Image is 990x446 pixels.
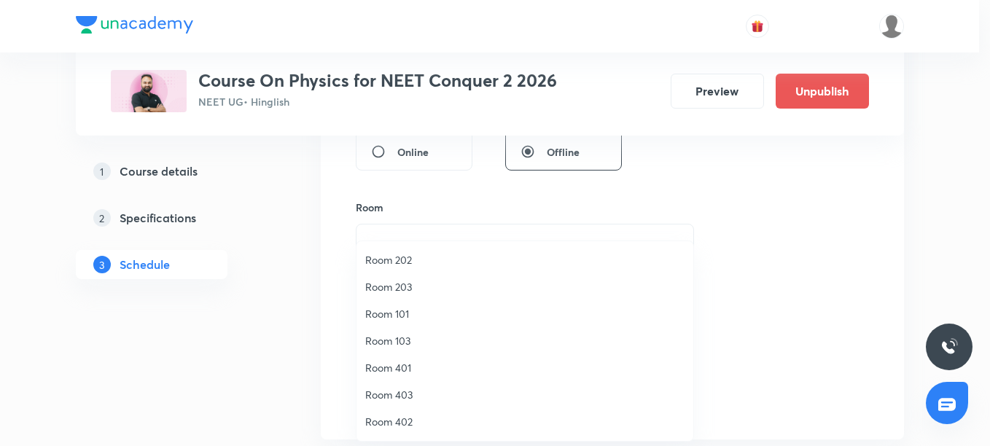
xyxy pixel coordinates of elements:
span: Room 402 [365,414,685,429]
span: Room 103 [365,333,685,348]
span: Room 202 [365,252,685,267]
span: Room 101 [365,306,685,321]
span: Room 403 [365,387,685,402]
span: Room 203 [365,279,685,294]
span: Room 401 [365,360,685,375]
